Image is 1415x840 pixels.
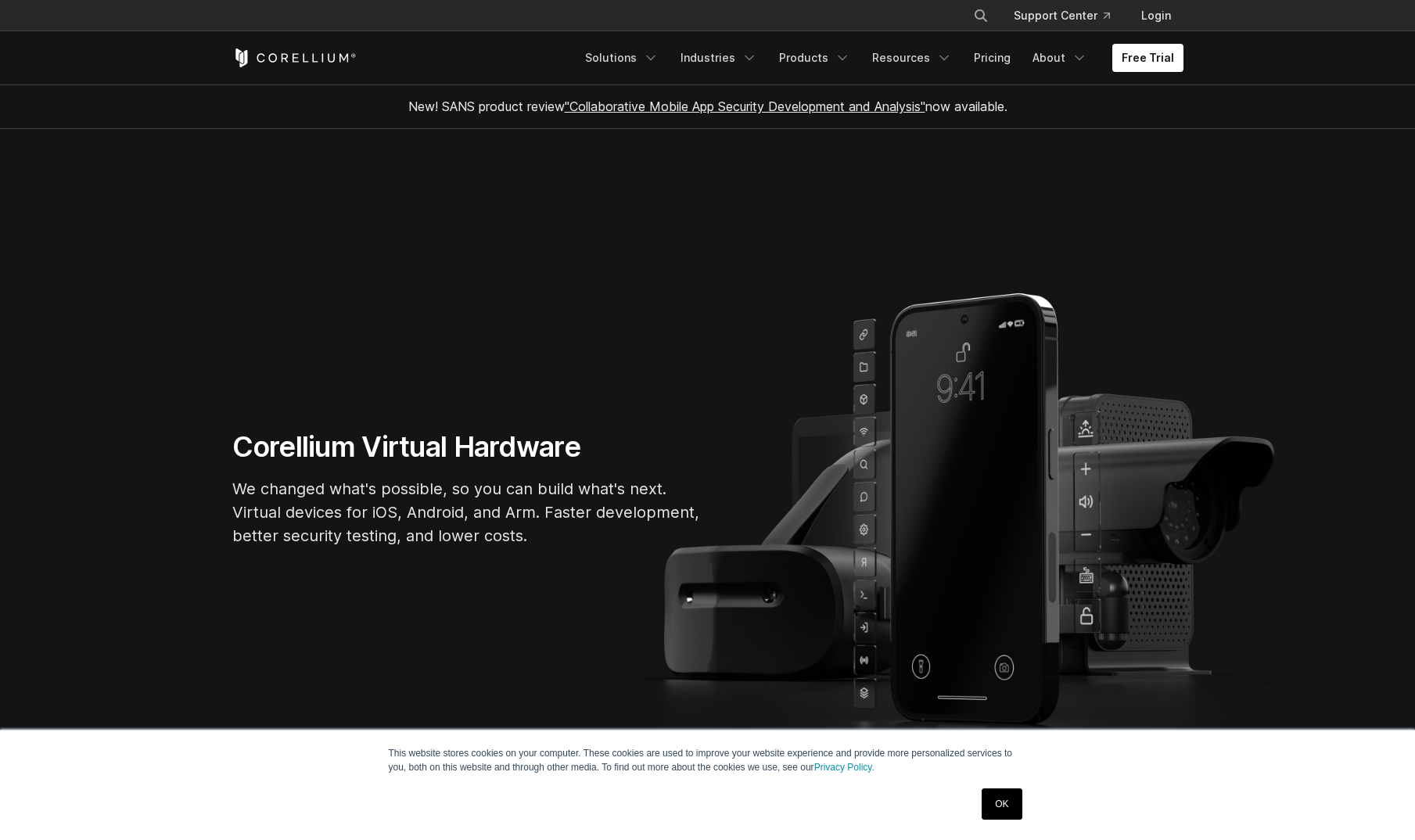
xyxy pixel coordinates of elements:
a: Solutions [576,44,668,72]
a: Support Center [1001,2,1122,30]
p: We changed what's possible, so you can build what's next. Virtual devices for iOS, Android, and A... [232,477,702,547]
a: Privacy Policy. [814,762,874,773]
a: Corellium Home [232,48,357,67]
button: Search [967,2,995,30]
a: Resources [863,44,961,72]
span: New! SANS product review now available. [408,99,1007,114]
a: Products [770,44,860,72]
p: This website stores cookies on your computer. These cookies are used to improve your website expe... [389,746,1027,774]
a: Pricing [964,44,1020,72]
a: Login [1129,2,1183,30]
a: OK [982,788,1022,820]
a: Industries [671,44,767,72]
a: "Collaborative Mobile App Security Development and Analysis" [565,99,925,114]
div: Navigation Menu [954,2,1183,30]
h1: Corellium Virtual Hardware [232,429,702,465]
div: Navigation Menu [576,44,1183,72]
a: About [1023,44,1097,72]
a: Free Trial [1112,44,1183,72]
